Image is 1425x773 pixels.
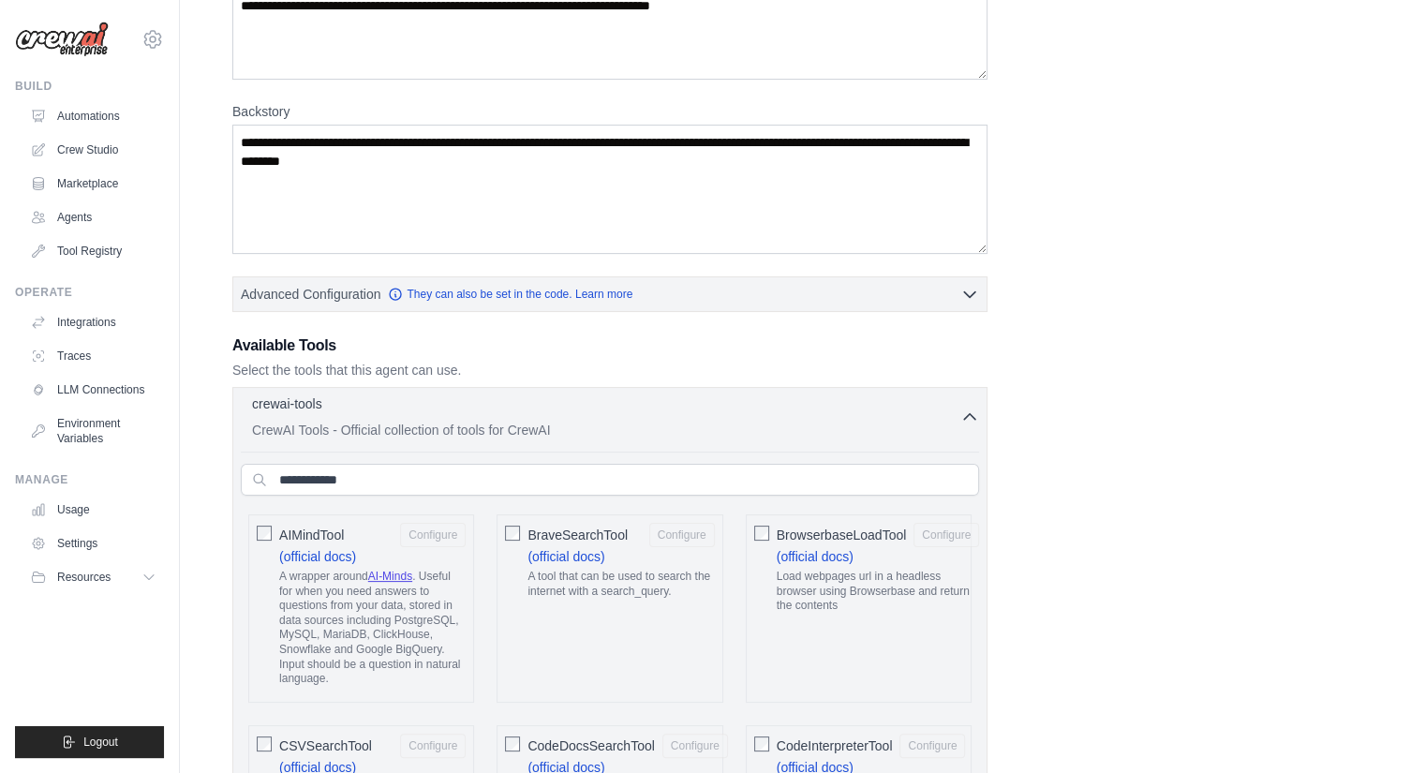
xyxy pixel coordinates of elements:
span: AIMindTool [279,526,344,544]
p: Load webpages url in a headless browser using Browserbase and return the contents [777,570,980,614]
a: Integrations [22,307,164,337]
a: Settings [22,528,164,558]
button: BraveSearchTool (official docs) A tool that can be used to search the internet with a search_query. [649,523,715,547]
button: crewai-tools CrewAI Tools - Official collection of tools for CrewAI [241,394,979,439]
p: Select the tools that this agent can use. [232,361,987,379]
div: Operate [15,285,164,300]
div: Build [15,79,164,94]
a: (official docs) [527,549,604,564]
a: Automations [22,101,164,131]
span: CSVSearchTool [279,736,372,755]
button: Resources [22,562,164,592]
a: Traces [22,341,164,371]
a: Crew Studio [22,135,164,165]
a: AI-Minds [368,570,412,583]
a: Environment Variables [22,409,164,453]
a: Agents [22,202,164,232]
a: LLM Connections [22,375,164,405]
span: CodeDocsSearchTool [527,736,654,755]
button: CodeInterpreterTool (official docs) Interprets Python3 code strings with a final print statement. [899,734,965,758]
span: BraveSearchTool [527,526,628,544]
span: CodeInterpreterTool [777,736,893,755]
p: A wrapper around . Useful for when you need answers to questions from your data, stored in data s... [279,570,466,687]
a: Tool Registry [22,236,164,266]
p: crewai-tools [252,394,322,413]
button: Logout [15,726,164,758]
button: CodeDocsSearchTool (official docs) A tool that can be used to semantic search a query from a Code... [662,734,728,758]
a: Usage [22,495,164,525]
a: (official docs) [777,549,854,564]
p: A tool that can be used to search the internet with a search_query. [527,570,714,599]
span: Advanced Configuration [241,285,380,304]
img: Logo [15,22,109,57]
label: Backstory [232,102,987,121]
a: Marketplace [22,169,164,199]
button: BrowserbaseLoadTool (official docs) Load webpages url in a headless browser using Browserbase and... [913,523,979,547]
button: CSVSearchTool (official docs) A tool that can be used to semantic search a query from a CSV's con... [400,734,466,758]
a: (official docs) [279,549,356,564]
button: AIMindTool (official docs) A wrapper aroundAI-Minds. Useful for when you need answers to question... [400,523,466,547]
a: They can also be set in the code. Learn more [388,287,632,302]
span: Logout [83,735,118,750]
p: CrewAI Tools - Official collection of tools for CrewAI [252,421,960,439]
span: Resources [57,570,111,585]
span: BrowserbaseLoadTool [777,526,907,544]
div: Manage [15,472,164,487]
h3: Available Tools [232,334,987,357]
button: Advanced Configuration They can also be set in the code. Learn more [233,277,987,311]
